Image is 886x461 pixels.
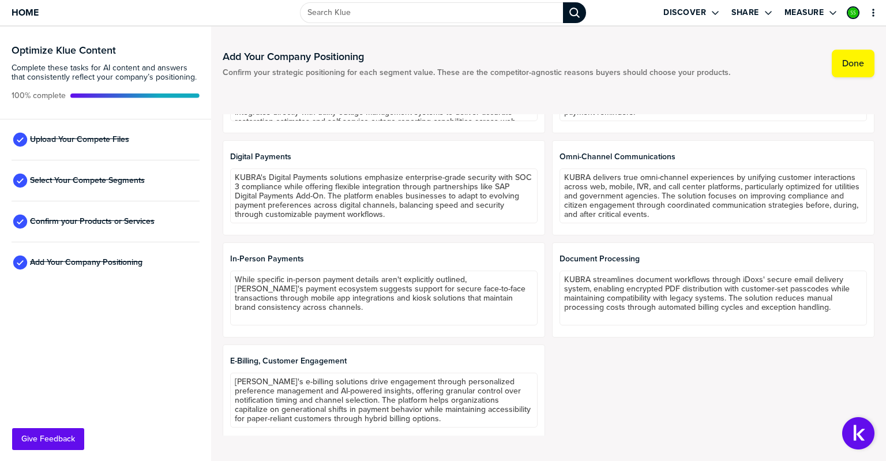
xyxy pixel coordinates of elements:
[842,417,874,449] button: Open Support Center
[300,2,563,23] input: Search Klue
[30,135,129,144] span: Upload Your Compete Files
[563,2,586,23] div: Search Klue
[223,50,730,63] h1: Add Your Company Positioning
[842,58,864,69] label: Done
[230,271,538,325] textarea: While specific in-person payment details aren't explicitly outlined, [PERSON_NAME]'s payment ecos...
[731,8,759,18] label: Share
[12,45,200,55] h3: Optimize Klue Content
[560,168,867,223] textarea: KUBRA delivers true omni-channel experiences by unifying customer interactions across web, mobile...
[560,271,867,325] textarea: KUBRA streamlines document workflows through iDoxs' secure email delivery system, enabling encryp...
[12,91,66,100] span: Active
[223,68,730,77] span: Confirm your strategic positioning for each segment value. These are the competitor-agnostic reas...
[12,63,200,82] span: Complete these tasks for AI content and answers that consistently reflect your company’s position...
[230,254,538,264] span: In-Person Payments
[230,168,538,223] textarea: KUBRA's Digital Payments solutions emphasize enterprise-grade security with SOC 3 compliance whil...
[784,8,824,18] label: Measure
[30,176,145,185] span: Select Your Compete Segments
[847,6,859,19] div: Sara Small
[12,428,84,450] button: Give Feedback
[230,357,538,366] span: E-Billing, Customer Engagement
[30,258,142,267] span: Add Your Company Positioning
[848,8,858,18] img: 835dc8815039fa112076883849fdc61a-sml.png
[30,217,155,226] span: Confirm your Products or Services
[663,8,706,18] label: Discover
[230,152,538,162] span: Digital Payments
[846,5,861,20] a: Edit Profile
[560,254,867,264] span: Document Processing
[230,373,538,428] textarea: [PERSON_NAME]'s e-billing solutions drive engagement through personalized preference management a...
[12,8,39,17] span: Home
[560,152,867,162] span: Omni-Channel Communications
